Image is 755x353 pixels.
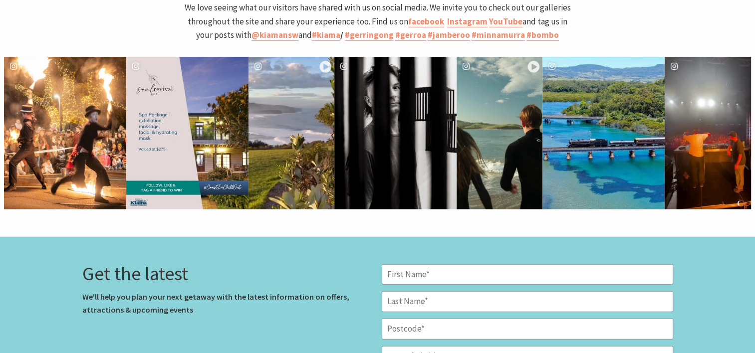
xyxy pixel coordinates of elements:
svg: instagram icon [669,61,680,72]
input: First Name* [382,264,673,285]
strong: @kiamansw [252,29,298,40]
button: image gallery, click to learn more about photo: Long weekends are for BIG decisions… like choosin... [665,57,752,209]
svg: instagram icon [338,61,349,72]
p: We'll help you plan your next getaway with the latest information on offers, attractions & upcomi... [82,291,374,316]
svg: instagram icon [252,61,263,72]
a: #bombo [526,29,559,41]
svg: instagram icon [461,61,472,72]
svg: play icon [319,61,331,73]
button: image gallery, click to learn more about photo: ❄️ From coastal classics to cool-climate festival... [4,57,127,209]
svg: play icon [527,61,539,73]
span: We love seeing what our visitors have shared with us on social media. We invite you to check out ... [185,2,571,40]
svg: instagram icon [8,61,19,72]
button: image gallery, click to learn more about photo: 🌊 This winter, trade city stress for salty air an... [457,57,543,209]
a: facebook [408,16,444,27]
strong: / [312,29,343,41]
a: #gerroa [395,29,426,41]
a: YouTube [489,16,522,27]
button: image gallery, click to learn more about photo: 🚂 All aboard the Kiama Picnic Train! Steam your w... [542,57,665,209]
input: Last Name* [382,291,673,312]
button: image gallery, click to learn more about photo: What’s on around Kiama: Your cultural calendar ju... [334,57,457,209]
button: image gallery, click to learn more about photo: 🌬️Breath of salty air? Yes, please! Thanks to tho... [249,57,335,209]
a: #minnamurra [472,29,525,41]
a: Instagram [447,16,488,27]
input: Postcode* [382,319,673,340]
a: #jamberoo [428,29,470,41]
a: #gerringong [345,29,394,41]
h3: Get the latest [82,264,374,283]
svg: instagram icon [130,61,141,72]
a: #kiama [312,29,340,41]
button: image gallery, click to learn more about photo: ✨ WIN the ultimate winter escape to Kiama! Wake u... [126,57,249,209]
a: @kiamansw [252,29,298,41]
svg: instagram icon [546,61,557,72]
